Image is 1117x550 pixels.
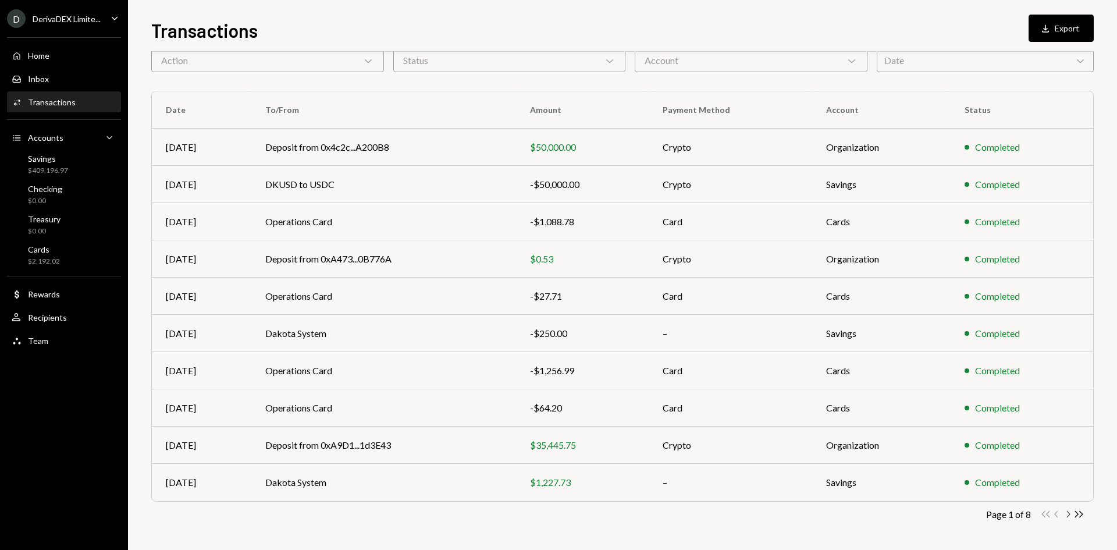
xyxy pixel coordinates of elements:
div: DerivaDEX Limite... [33,14,101,24]
td: Card [649,352,812,389]
a: Recipients [7,307,121,328]
td: Card [649,203,812,240]
a: Cards$2,192.02 [7,241,121,269]
button: Export [1029,15,1094,42]
div: [DATE] [166,178,237,191]
td: Operations Card [251,389,515,427]
div: Page 1 of 8 [986,509,1031,520]
a: Treasury$0.00 [7,211,121,239]
div: Home [28,51,49,61]
td: Crypto [649,166,812,203]
th: Account [812,91,951,129]
td: Organization [812,427,951,464]
th: Date [152,91,251,129]
div: Completed [975,140,1020,154]
td: Dakota System [251,464,515,501]
div: $1,227.73 [530,476,635,489]
td: Deposit from 0xA473...0B776A [251,240,515,278]
td: Crypto [649,240,812,278]
td: – [649,464,812,501]
div: [DATE] [166,476,237,489]
div: $35,445.75 [530,438,635,452]
div: Inbox [28,74,49,84]
th: To/From [251,91,515,129]
a: Rewards [7,283,121,304]
div: $0.53 [530,252,635,266]
div: $0.00 [28,226,61,236]
div: -$50,000.00 [530,178,635,191]
td: Deposit from 0x4c2c...A200B8 [251,129,515,166]
td: Crypto [649,129,812,166]
div: -$1,088.78 [530,215,635,229]
div: [DATE] [166,140,237,154]
div: [DATE] [166,401,237,415]
td: Savings [812,166,951,203]
div: Treasury [28,214,61,224]
td: Operations Card [251,278,515,315]
td: Savings [812,464,951,501]
div: Account [635,49,867,72]
td: Card [649,278,812,315]
a: Inbox [7,68,121,89]
div: $0.00 [28,196,62,206]
a: Checking$0.00 [7,180,121,208]
div: Completed [975,476,1020,489]
div: [DATE] [166,364,237,378]
td: Organization [812,240,951,278]
div: [DATE] [166,438,237,452]
div: [DATE] [166,215,237,229]
div: Completed [975,252,1020,266]
div: Completed [975,327,1020,340]
div: Recipients [28,313,67,322]
td: DKUSD to USDC [251,166,515,203]
td: Dakota System [251,315,515,352]
div: $2,192.02 [28,257,60,267]
a: Team [7,330,121,351]
div: D [7,9,26,28]
a: Accounts [7,127,121,148]
div: Cards [28,244,60,254]
div: Transactions [28,97,76,107]
div: Completed [975,438,1020,452]
div: $409,196.97 [28,166,68,176]
th: Payment Method [649,91,812,129]
div: Completed [975,178,1020,191]
td: Cards [812,389,951,427]
div: [DATE] [166,327,237,340]
div: Completed [975,401,1020,415]
td: Operations Card [251,203,515,240]
div: [DATE] [166,252,237,266]
div: Rewards [28,289,60,299]
td: Cards [812,203,951,240]
a: Savings$409,196.97 [7,150,121,178]
td: Cards [812,352,951,389]
td: Savings [812,315,951,352]
a: Home [7,45,121,66]
div: [DATE] [166,289,237,303]
td: Cards [812,278,951,315]
td: Card [649,389,812,427]
td: Organization [812,129,951,166]
div: -$250.00 [530,327,635,340]
th: Status [951,91,1093,129]
div: Completed [975,289,1020,303]
div: Savings [28,154,68,164]
div: -$64.20 [530,401,635,415]
div: Team [28,336,48,346]
td: Deposit from 0xA9D1...1d3E43 [251,427,515,464]
div: Date [877,49,1094,72]
th: Amount [516,91,649,129]
td: Operations Card [251,352,515,389]
a: Transactions [7,91,121,112]
div: Action [151,49,384,72]
td: – [649,315,812,352]
div: Completed [975,364,1020,378]
div: -$1,256.99 [530,364,635,378]
div: Completed [975,215,1020,229]
div: Accounts [28,133,63,143]
td: Crypto [649,427,812,464]
div: Status [393,49,626,72]
h1: Transactions [151,19,258,42]
div: $50,000.00 [530,140,635,154]
div: Checking [28,184,62,194]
